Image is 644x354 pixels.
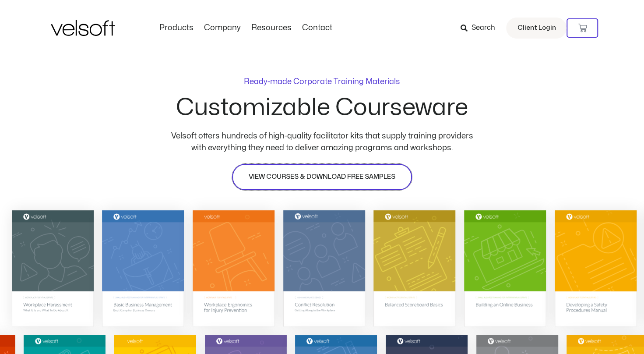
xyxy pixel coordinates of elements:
[232,164,412,190] a: VIEW COURSES & DOWNLOAD FREE SAMPLES
[460,21,501,35] a: Search
[154,23,199,33] a: ProductsMenu Toggle
[471,22,495,34] span: Search
[176,96,468,120] h2: Customizable Courseware
[297,23,338,33] a: ContactMenu Toggle
[506,18,567,39] a: Client Login
[517,22,556,34] span: Client Login
[199,23,246,33] a: CompanyMenu Toggle
[246,23,297,33] a: ResourcesMenu Toggle
[249,172,395,182] span: VIEW COURSES & DOWNLOAD FREE SAMPLES
[51,20,115,36] img: Velsoft Training Materials
[154,23,338,33] nav: Menu
[165,130,480,154] p: Velsoft offers hundreds of high-quality facilitator kits that supply training providers with ever...
[244,78,400,86] p: Ready-made Corporate Training Materials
